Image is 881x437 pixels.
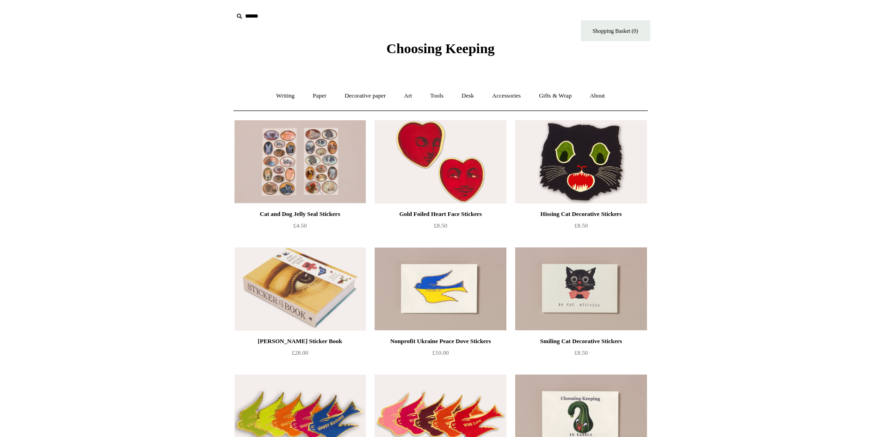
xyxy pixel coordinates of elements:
a: Gold Foiled Heart Face Stickers £8.50 [375,209,506,246]
a: Gold Foiled Heart Face Stickers Gold Foiled Heart Face Stickers [375,120,506,203]
a: Cat and Dog Jelly Seal Stickers Cat and Dog Jelly Seal Stickers [234,120,366,203]
div: Hissing Cat Decorative Stickers [518,209,644,220]
a: Writing [268,84,303,108]
img: Gold Foiled Heart Face Stickers [375,120,506,203]
a: Desk [453,84,482,108]
a: Cat and Dog Jelly Seal Stickers £4.50 [234,209,366,246]
a: Paper [304,84,335,108]
img: Nonprofit Ukraine Peace Dove Stickers [375,247,506,331]
a: [PERSON_NAME] Sticker Book £28.00 [234,336,366,374]
span: £8.50 [574,349,588,356]
img: Cat and Dog Jelly Seal Stickers [234,120,366,203]
a: Shopping Basket (0) [581,20,650,41]
div: [PERSON_NAME] Sticker Book [237,336,363,347]
div: Nonprofit Ukraine Peace Dove Stickers [377,336,504,347]
img: Smiling Cat Decorative Stickers [515,247,647,331]
span: £8.50 [574,222,588,229]
a: Gifts & Wrap [530,84,580,108]
span: £28.00 [292,349,308,356]
span: £8.50 [434,222,447,229]
a: Smiling Cat Decorative Stickers £8.50 [515,336,647,374]
a: Nonprofit Ukraine Peace Dove Stickers £10.00 [375,336,506,374]
span: £4.50 [293,222,307,229]
a: Tools [422,84,452,108]
a: Decorative paper [336,84,394,108]
span: Choosing Keeping [386,41,494,56]
span: £10.00 [432,349,449,356]
img: John Derian Sticker Book [234,247,366,331]
div: Smiling Cat Decorative Stickers [518,336,644,347]
a: Nonprofit Ukraine Peace Dove Stickers Nonprofit Ukraine Peace Dove Stickers [375,247,506,331]
a: Accessories [484,84,529,108]
img: Hissing Cat Decorative Stickers [515,120,647,203]
a: Smiling Cat Decorative Stickers Smiling Cat Decorative Stickers [515,247,647,331]
a: Hissing Cat Decorative Stickers Hissing Cat Decorative Stickers [515,120,647,203]
div: Gold Foiled Heart Face Stickers [377,209,504,220]
a: Hissing Cat Decorative Stickers £8.50 [515,209,647,246]
a: Choosing Keeping [386,48,494,55]
div: Cat and Dog Jelly Seal Stickers [237,209,363,220]
a: Art [396,84,420,108]
a: John Derian Sticker Book John Derian Sticker Book [234,247,366,331]
a: About [581,84,613,108]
